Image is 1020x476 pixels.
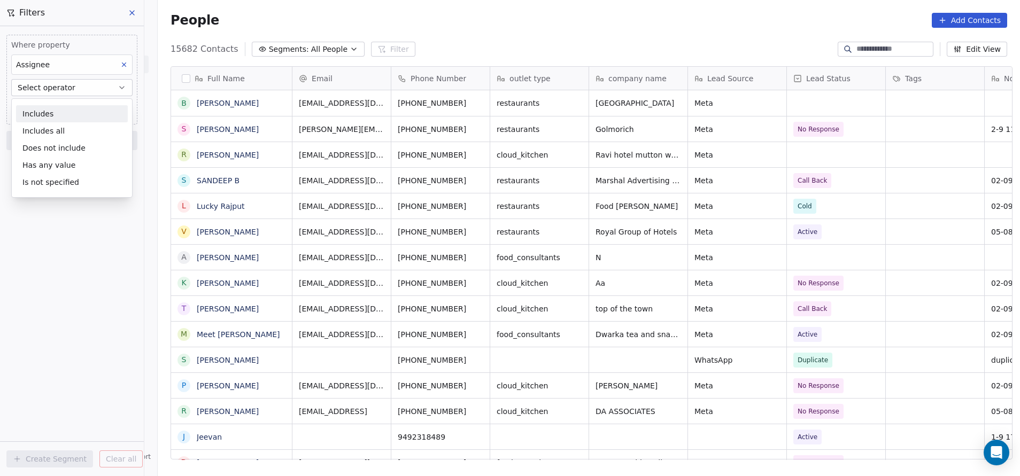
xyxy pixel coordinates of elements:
button: Filter [371,42,415,57]
div: B [181,98,187,109]
span: top of the town [596,303,681,314]
span: outlet type [509,73,551,84]
span: [PHONE_NUMBER] [398,355,483,365]
span: [EMAIL_ADDRESS][DOMAIN_NAME] [299,252,384,263]
span: [EMAIL_ADDRESS][DOMAIN_NAME] [299,227,384,237]
span: [PHONE_NUMBER] [398,252,483,263]
span: Meta [694,175,780,186]
span: cloud_kitchen [497,150,582,160]
a: [PERSON_NAME] [197,151,259,159]
span: Segments: [269,44,309,55]
span: Meta [694,406,780,417]
span: restaurants [497,124,582,135]
div: R [181,149,187,160]
span: Meta [694,303,780,314]
span: restaurants [497,201,582,212]
span: [PHONE_NUMBER] [398,175,483,186]
span: [PHONE_NUMBER] [398,303,483,314]
span: Duplicate [798,355,828,365]
div: company name [589,67,687,90]
span: Email [312,73,333,84]
span: Green World Trading Co. Ltd. [596,457,681,468]
span: [PHONE_NUMBER] [398,329,483,340]
span: People [171,12,219,28]
span: Active [798,432,817,442]
span: [EMAIL_ADDRESS][DOMAIN_NAME] [299,201,384,212]
span: [PHONE_NUMBER] [398,98,483,108]
span: [EMAIL_ADDRESS][DOMAIN_NAME] [299,303,384,314]
span: Cold [798,201,812,212]
span: Tags [905,73,922,84]
span: 15682 Contacts [171,43,238,56]
a: [PERSON_NAME] [197,228,259,236]
div: t [182,303,187,314]
span: Meta [694,457,780,468]
div: Open Intercom Messenger [984,440,1009,465]
span: [EMAIL_ADDRESS][DOMAIN_NAME] [299,380,384,391]
span: cloud_kitchen [497,278,582,288]
span: Call Back [798,175,827,186]
div: K [181,277,186,288]
span: [PHONE_NUMBER] [398,124,483,135]
span: Meta [694,329,780,340]
span: Active [798,227,817,237]
button: Add Contacts [932,13,1007,28]
span: cloud_kitchen [497,303,582,314]
span: Meta [694,252,780,263]
span: Meta [694,98,780,108]
div: S [182,354,187,365]
span: [PHONE_NUMBER] [398,150,483,160]
div: Lead Source [688,67,786,90]
span: Royal Group of Hotels [596,227,681,237]
span: Phone Number [411,73,466,84]
div: Has any value [16,157,128,174]
span: food_consultants [497,329,582,340]
a: [PERSON_NAME] [197,407,259,416]
span: [PHONE_NUMBER] [398,380,483,391]
span: 9492318489 [398,432,483,442]
span: [PHONE_NUMBER] [398,406,483,417]
span: food_consultants [497,252,582,263]
span: cloud_kitchen [497,380,582,391]
a: Lucky Rajput [197,202,245,210]
span: food_consultants [497,457,582,468]
div: Includes all [16,122,128,139]
span: [EMAIL_ADDRESS][DOMAIN_NAME] [299,150,384,160]
span: Meta [694,150,780,160]
span: [EMAIL_ADDRESS][DOMAIN_NAME] [299,278,384,288]
span: [PERSON_NAME] [596,380,681,391]
span: Meta [694,201,780,212]
div: V [181,226,187,237]
span: restaurants [497,175,582,186]
a: [PERSON_NAME] [197,381,259,390]
div: S [182,175,187,186]
button: Edit View [947,42,1007,57]
span: Ravi hotel mutton wala [596,150,681,160]
div: Lead Status [787,67,885,90]
div: Phone Number [391,67,490,90]
a: Jeevan [197,433,222,441]
span: Call Back [798,303,827,314]
span: N [596,252,681,263]
div: Email [292,67,391,90]
div: M [181,329,187,340]
span: No Response [798,380,839,391]
a: [PERSON_NAME] [197,279,259,287]
div: grid [171,90,292,460]
span: No Response [798,278,839,288]
span: Golmorich [596,124,681,135]
span: Meta [694,227,780,237]
span: No Response [798,124,839,135]
a: [PERSON_NAME] [197,458,259,467]
span: DA ASSOCIATES [596,406,681,417]
span: Meta [694,124,780,135]
div: R [181,405,187,417]
span: cloud_kitchen [497,406,582,417]
span: company name [608,73,667,84]
span: [PHONE_NUMBER] [398,227,483,237]
span: No Response [798,457,839,468]
span: [EMAIL_ADDRESS][DOMAIN_NAME] [299,98,384,108]
span: [EMAIL_ADDRESS][DOMAIN_NAME] [299,175,384,186]
span: Lead Status [806,73,851,84]
div: P [182,380,186,391]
